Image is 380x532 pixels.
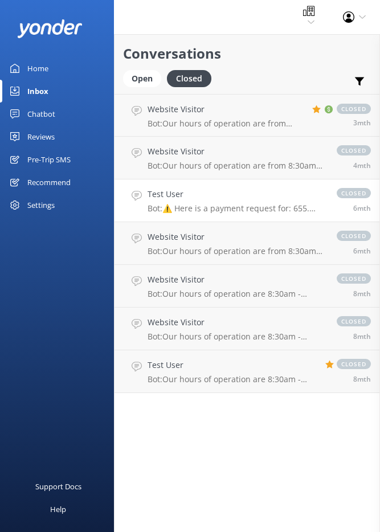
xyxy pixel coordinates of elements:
h4: Website Visitor [148,273,325,286]
span: Jan 16 2025 09:21am (UTC -06:00) America/Denver [353,332,371,341]
div: Recommend [27,171,71,194]
a: Open [123,72,167,84]
span: Jan 15 2025 03:54pm (UTC -06:00) America/Denver [353,374,371,384]
h4: Website Visitor [148,103,304,116]
span: Mar 04 2025 04:51pm (UTC -06:00) America/Denver [353,203,371,213]
span: closed [337,273,371,284]
a: Website VisitorBot:Our hours of operation are from 8:30am to 12pm.closed6mth [115,222,379,265]
span: closed [337,231,371,241]
div: Open [123,70,161,87]
div: Help [50,498,66,521]
span: May 08 2025 11:35am (UTC -06:00) America/Denver [353,161,371,170]
p: Bot: ⚠️ Here is a payment request for: 655. Please pay on this secure link: [URL][DOMAIN_NAME] [148,203,325,214]
p: Bot: Our hours of operation are from 8:30am to 12pm. [148,246,325,256]
span: closed [337,145,371,155]
img: yonder-white-logo.png [17,19,83,38]
div: Pre-Trip SMS [27,148,71,171]
a: Test UserBot:Our hours of operation are 8:30am - 12pm.closed8mth [115,350,379,393]
span: Jun 02 2025 03:32pm (UTC -06:00) America/Denver [353,118,371,128]
span: Mar 04 2025 11:35am (UTC -06:00) America/Denver [353,246,371,256]
a: Website VisitorBot:Our hours of operation are from 8:30am to 12pm.closed4mth [115,137,379,179]
a: Test UserBot:⚠️ Here is a payment request for: 655. Please pay on this secure link: [URL][DOMAIN_... [115,179,379,222]
h4: Website Visitor [148,145,325,158]
div: Inbox [27,80,48,103]
h4: Test User [148,188,325,200]
h2: Conversations [123,43,371,64]
h4: Test User [148,359,317,371]
div: Reviews [27,125,55,148]
div: Home [27,57,48,80]
div: Settings [27,194,55,216]
p: Bot: Our hours of operation are from 8:30am to 12pm. [148,118,304,129]
h4: Website Visitor [148,231,325,243]
a: Closed [167,72,217,84]
span: closed [337,188,371,198]
a: Website VisitorBot:Our hours of operation are 8:30am - 12pm.closed8mth [115,308,379,350]
p: Bot: Our hours of operation are from 8:30am to 12pm. [148,161,325,171]
p: Bot: Our hours of operation are 8:30am - 12pm. [148,289,325,299]
a: Website VisitorBot:Our hours of operation are from 8:30am to 12pm.closed3mth [115,94,379,137]
div: Closed [167,70,211,87]
p: Bot: Our hours of operation are 8:30am - 12pm. [148,332,325,342]
a: Website VisitorBot:Our hours of operation are 8:30am - 12pm.closed8mth [115,265,379,308]
p: Bot: Our hours of operation are 8:30am - 12pm. [148,374,317,384]
span: Jan 16 2025 09:23am (UTC -06:00) America/Denver [353,289,371,298]
span: closed [337,359,371,369]
h4: Website Visitor [148,316,325,329]
div: Chatbot [27,103,55,125]
span: closed [337,316,371,326]
div: Support Docs [35,475,81,498]
span: closed [337,104,371,114]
